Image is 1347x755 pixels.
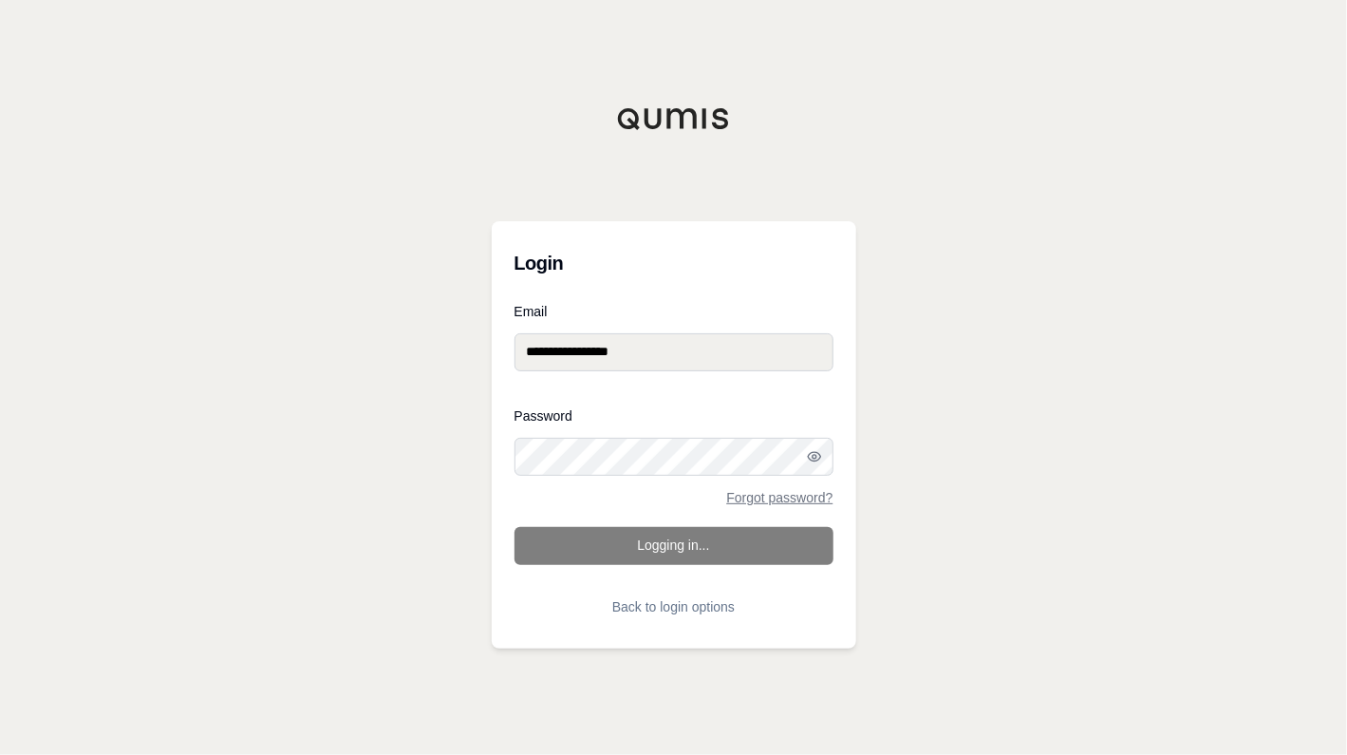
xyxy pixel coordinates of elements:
img: Qumis [617,107,731,130]
h3: Login [514,244,833,282]
button: Back to login options [514,588,833,626]
label: Password [514,409,833,423]
a: Forgot password? [726,491,833,504]
label: Email [514,305,833,318]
